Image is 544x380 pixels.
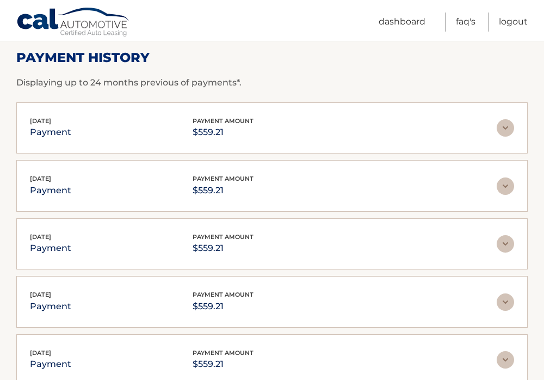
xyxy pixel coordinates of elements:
[497,177,514,195] img: accordion-rest.svg
[16,7,131,39] a: Cal Automotive
[456,13,475,32] a: FAQ's
[16,76,528,89] p: Displaying up to 24 months previous of payments*.
[30,349,51,357] span: [DATE]
[499,13,528,32] a: Logout
[193,291,254,298] span: payment amount
[497,119,514,137] img: accordion-rest.svg
[16,50,528,66] h2: Payment History
[193,299,254,314] p: $559.21
[497,293,514,311] img: accordion-rest.svg
[497,235,514,253] img: accordion-rest.svg
[30,183,71,198] p: payment
[193,117,254,125] span: payment amount
[497,351,514,369] img: accordion-rest.svg
[30,233,51,241] span: [DATE]
[30,125,71,140] p: payment
[193,357,254,372] p: $559.21
[193,125,254,140] p: $559.21
[30,175,51,182] span: [DATE]
[193,175,254,182] span: payment amount
[30,299,71,314] p: payment
[30,117,51,125] span: [DATE]
[30,291,51,298] span: [DATE]
[30,357,71,372] p: payment
[30,241,71,256] p: payment
[379,13,425,32] a: Dashboard
[193,349,254,357] span: payment amount
[193,233,254,241] span: payment amount
[193,241,254,256] p: $559.21
[193,183,254,198] p: $559.21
